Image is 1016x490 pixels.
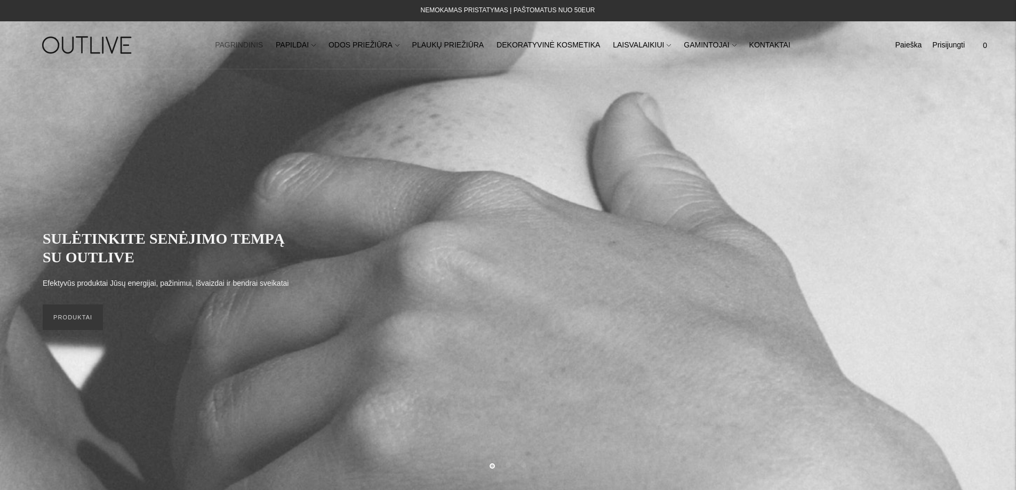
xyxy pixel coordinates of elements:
button: Move carousel to slide 3 [521,462,526,468]
a: PRODUKTAI [43,304,103,330]
a: PAPILDAI [276,34,316,57]
a: Paieška [895,34,922,57]
button: Move carousel to slide 2 [506,462,511,468]
p: Efektyvūs produktai Jūsų energijai, pažinimui, išvaizdai ir bendrai sveikatai [43,277,289,290]
a: 0 [975,34,995,57]
img: OUTLIVE [21,27,155,63]
a: ODOS PRIEŽIŪRA [329,34,399,57]
a: Prisijungti [932,34,965,57]
button: Move carousel to slide 1 [490,463,495,469]
a: PLAUKŲ PRIEŽIŪRA [412,34,484,57]
h2: SULĖTINKITE SENĖJIMO TEMPĄ SU OUTLIVE [43,229,299,267]
a: DEKORATYVINĖ KOSMETIKA [497,34,600,57]
a: KONTAKTAI [749,34,790,57]
div: NEMOKAMAS PRISTATYMAS Į PAŠTOMATUS NUO 50EUR [421,4,595,17]
span: 0 [978,38,993,53]
a: PAGRINDINIS [215,34,263,57]
a: LAISVALAIKIUI [613,34,671,57]
a: GAMINTOJAI [684,34,736,57]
